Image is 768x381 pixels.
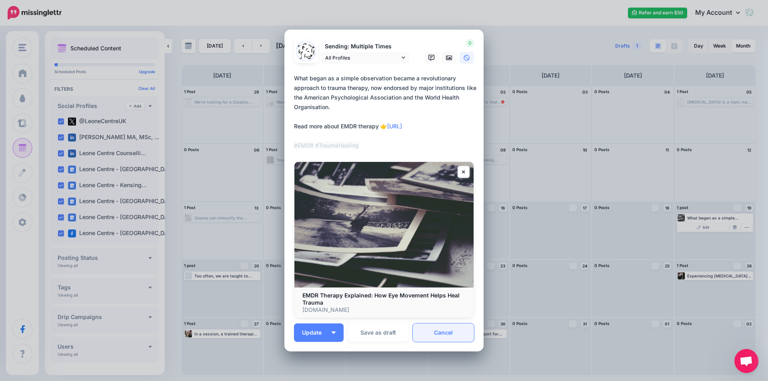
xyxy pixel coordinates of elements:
img: arrow-down-white.png [332,331,336,334]
button: Update [294,323,344,342]
a: All Profiles [321,52,409,64]
span: Update [302,330,328,335]
span: 0 [466,39,474,47]
p: [DOMAIN_NAME] [302,306,466,313]
p: Sending: Multiple Times [321,42,409,51]
button: Save as draft [348,323,409,342]
img: 304940412_514149677377938_2776595006190808614_n-bsa155005.png [296,42,316,61]
span: All Profiles [325,54,400,62]
img: EMDR Therapy Explained: How Eye Movement Helps Heal Trauma [294,162,474,287]
b: EMDR Therapy Explained: How Eye Movement Helps Heal Trauma [302,292,460,306]
div: What began as a simple observation became a revolutionary approach to trauma therapy, now endorse... [294,74,478,150]
a: Cancel [413,323,474,342]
